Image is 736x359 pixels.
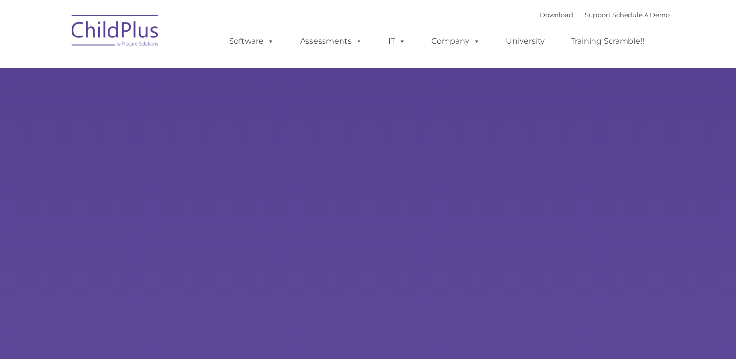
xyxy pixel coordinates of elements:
a: Company [422,32,490,51]
a: Schedule A Demo [612,11,670,18]
img: ChildPlus by Procare Solutions [67,8,164,56]
a: IT [378,32,415,51]
a: Assessments [290,32,372,51]
a: Download [540,11,573,18]
a: Software [219,32,284,51]
a: Support [585,11,610,18]
a: University [496,32,555,51]
a: Training Scramble!! [561,32,654,51]
font: | [540,11,670,18]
